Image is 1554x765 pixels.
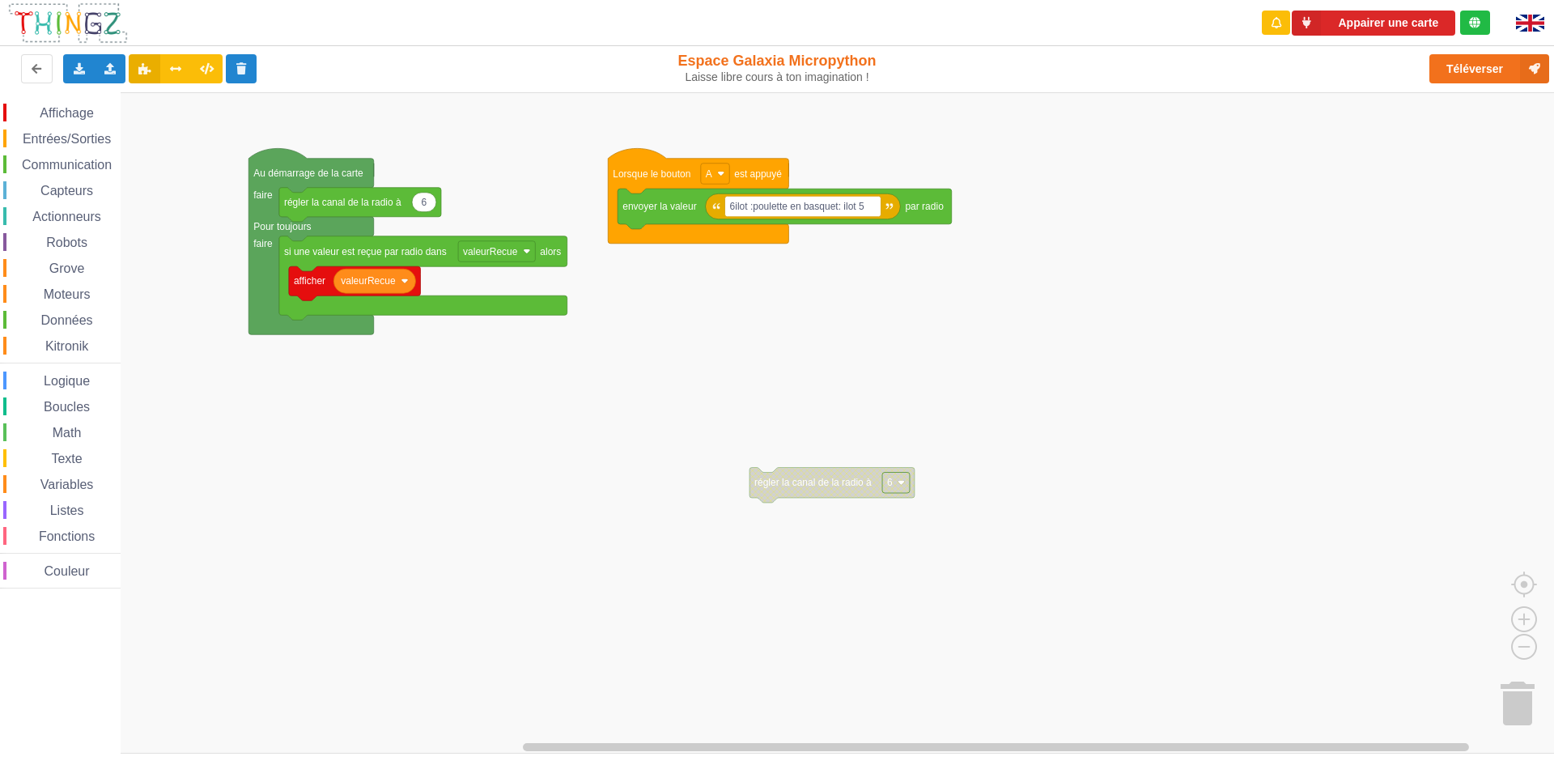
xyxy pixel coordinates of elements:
button: Téléverser [1429,54,1549,83]
span: Fonctions [36,529,97,543]
span: Variables [38,478,96,491]
div: Laisse libre cours à ton imagination ! [642,70,913,84]
img: thingz_logo.png [7,2,129,45]
text: alors [540,245,561,257]
span: Entrées/Sorties [20,132,113,146]
text: valeurRecue [463,245,518,257]
text: Au démarrage de la carte [253,168,363,179]
span: Capteurs [38,184,96,198]
span: Communication [19,158,114,172]
text: Pour toujours [253,221,311,232]
text: afficher [294,275,325,287]
text: envoyer la valeur [622,201,696,212]
span: Moteurs [41,287,93,301]
span: Affichage [37,106,96,120]
span: Couleur [42,564,92,578]
text: 6 [887,477,893,488]
text: régler la canal de la radio à [754,477,872,488]
text: A [706,168,712,179]
span: Actionneurs [30,210,104,223]
span: Grove [47,261,87,275]
span: Math [50,426,84,440]
text: faire [253,189,273,201]
text: 6ilot :poulette en basquet: ilot 5 [730,201,864,212]
text: Lorsque le bouton [613,168,690,179]
span: Données [39,313,96,327]
text: faire [253,238,273,249]
div: Espace Galaxia Micropython [642,52,913,84]
text: par radio [905,201,944,212]
text: si une valeur est reçue par radio dans [284,245,447,257]
span: Listes [48,504,87,517]
span: Texte [49,452,84,465]
div: Tu es connecté au serveur de création de Thingz [1460,11,1490,35]
span: Kitronik [43,339,91,353]
text: valeurRecue [341,275,396,287]
span: Boucles [41,400,92,414]
text: régler la canal de la radio à [284,197,401,208]
img: gb.png [1516,15,1544,32]
text: 6 [422,197,427,208]
button: Appairer une carte [1292,11,1455,36]
text: est appuyé [734,168,782,179]
span: Logique [41,374,92,388]
span: Robots [44,236,90,249]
